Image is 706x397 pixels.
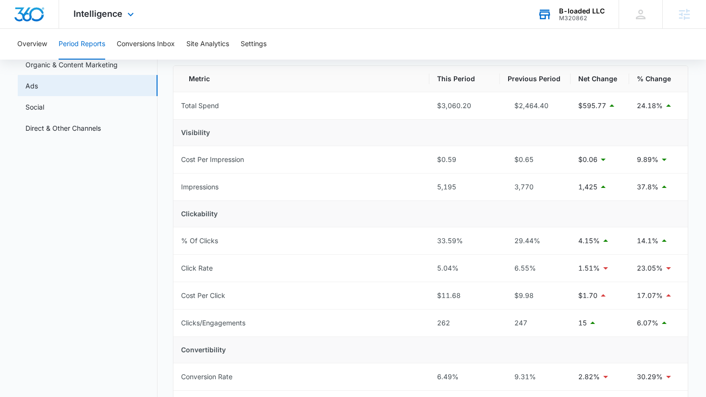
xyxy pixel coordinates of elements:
[508,318,563,328] div: 247
[437,182,492,192] div: 5,195
[437,100,492,111] div: $3,060.20
[508,290,563,301] div: $9.98
[25,81,38,91] a: Ads
[181,318,245,328] div: Clicks/Engagements
[559,7,605,15] div: account name
[637,236,658,246] p: 14.1%
[437,372,492,382] div: 6.49%
[173,66,430,92] th: Metric
[25,102,44,112] a: Social
[559,15,605,22] div: account id
[25,123,101,133] a: Direct & Other Channels
[429,66,500,92] th: This Period
[578,100,606,111] p: $595.77
[437,236,492,246] div: 33.59%
[181,182,219,192] div: Impressions
[437,263,492,273] div: 5.04%
[637,182,658,192] p: 37.8%
[59,29,105,60] button: Period Reports
[500,66,571,92] th: Previous Period
[437,318,492,328] div: 262
[637,100,663,111] p: 24.18%
[73,9,122,19] span: Intelligence
[508,100,563,111] div: $2,464.40
[181,290,225,301] div: Cost Per Click
[637,290,663,301] p: 17.07%
[508,372,563,382] div: 9.31%
[181,372,232,382] div: Conversion Rate
[508,263,563,273] div: 6.55%
[578,372,600,382] p: 2.82%
[637,263,663,273] p: 23.05%
[181,154,244,165] div: Cost Per Impression
[637,154,658,165] p: 9.89%
[508,154,563,165] div: $0.65
[437,290,492,301] div: $11.68
[17,29,47,60] button: Overview
[173,337,688,363] td: Convertibility
[173,201,688,227] td: Clickability
[241,29,267,60] button: Settings
[508,182,563,192] div: 3,770
[117,29,175,60] button: Conversions Inbox
[578,290,597,301] p: $1.70
[173,120,688,146] td: Visibility
[637,372,663,382] p: 30.29%
[578,263,600,273] p: 1.51%
[181,100,219,111] div: Total Spend
[578,318,587,328] p: 15
[578,182,597,192] p: 1,425
[629,66,688,92] th: % Change
[571,66,629,92] th: Net Change
[186,29,229,60] button: Site Analytics
[181,236,218,246] div: % Of Clicks
[637,318,658,328] p: 6.07%
[437,154,492,165] div: $0.59
[578,236,600,246] p: 4.15%
[25,60,118,70] a: Organic & Content Marketing
[181,263,213,273] div: Click Rate
[508,236,563,246] div: 29.44%
[578,154,597,165] p: $0.06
